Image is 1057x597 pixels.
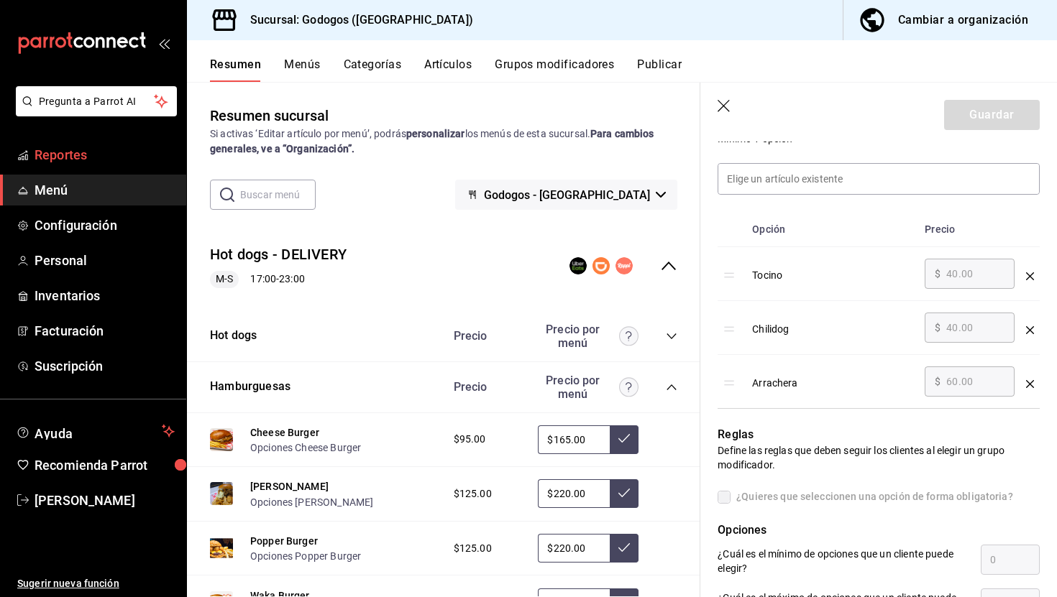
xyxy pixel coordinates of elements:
span: $ [935,323,941,333]
span: Configuración [35,216,175,235]
div: Precio [439,329,531,343]
img: Preview [210,537,233,560]
span: Suscripción [35,356,175,376]
button: Popper Burger [250,534,318,548]
span: Sugerir nueva función [17,576,175,591]
table: optionsTable [718,212,1040,408]
span: Reportes [35,145,175,165]
button: Hot dogs [210,328,257,344]
p: Reglas [718,426,1040,443]
span: Pregunta a Parrot AI [39,94,155,109]
button: Resumen [210,57,261,82]
button: Grupos modificadores [495,57,614,82]
div: Chilidog [752,313,913,336]
span: $ [935,376,941,387]
button: Publicar [637,57,682,82]
button: Godogos - [GEOGRAPHIC_DATA] [455,180,677,210]
p: Define las reglas que deben seguir los clientes al elegir un grupo modificador. [718,443,1040,472]
button: Opciones Popper Burger [250,549,361,563]
button: Opciones [PERSON_NAME] [250,495,373,509]
strong: personalizar [406,128,465,139]
span: $125.00 [454,541,492,556]
div: Precio por menú [538,374,639,401]
span: Menú [35,180,175,200]
button: Pregunta a Parrot AI [16,86,177,116]
div: Arrachera [752,366,913,390]
span: $ [935,269,941,279]
div: navigation tabs [210,57,1057,82]
div: Si activas ‘Editar artículo por menú’, podrás los menús de esta sucursal. [210,126,677,157]
span: [PERSON_NAME] [35,491,175,510]
span: Inventarios [35,286,175,305]
span: Personal [35,251,175,270]
span: Recomienda Parrot [35,455,175,475]
button: Opciones Cheese Burger [250,440,361,455]
img: Preview [210,428,233,451]
span: Godogos - [GEOGRAPHIC_DATA] [484,188,650,202]
button: open_drawer_menu [158,37,170,49]
button: Cheese Burger [250,425,319,440]
img: Preview [210,482,233,505]
input: Sin ajuste [538,479,610,508]
input: Elige un artículo existente [718,164,1039,194]
input: Sin ajuste [538,534,610,563]
span: Ayuda [35,422,156,440]
button: Hamburguesas [210,379,290,395]
div: Resumen sucursal [210,105,329,126]
span: Facturación [35,321,175,341]
input: Buscar menú [240,180,316,209]
button: collapse-category-row [666,381,677,393]
span: M-S [210,272,239,287]
button: [PERSON_NAME] [250,479,329,494]
h3: Sucursal: Godogos ([GEOGRAPHIC_DATA]) [239,11,473,29]
button: Menús [284,57,320,82]
div: Cambiar a organización [898,10,1028,30]
a: Pregunta a Parrot AI [10,104,177,119]
div: 17:00 - 23:00 [210,271,347,288]
button: Categorías [344,57,402,82]
span: $125.00 [454,486,492,501]
div: Precio [439,380,531,394]
div: Precio por menú [538,323,639,350]
span: ¿Quieres que seleccionen una opción de forma obligatoria? [731,489,1013,504]
button: collapse-category-row [666,330,677,342]
button: Artículos [424,57,472,82]
p: Opciones [718,522,1040,539]
div: collapse-menu-row [187,233,700,300]
input: Sin ajuste [538,425,610,454]
div: Tocino [752,259,913,282]
button: Hot dogs - DELIVERY [210,244,347,265]
th: Precio [919,212,1020,247]
th: Opción [746,212,919,247]
span: $95.00 [454,432,486,447]
p: ¿Cuál es el mínimo de opciones que un cliente puede elegir? [718,547,969,575]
